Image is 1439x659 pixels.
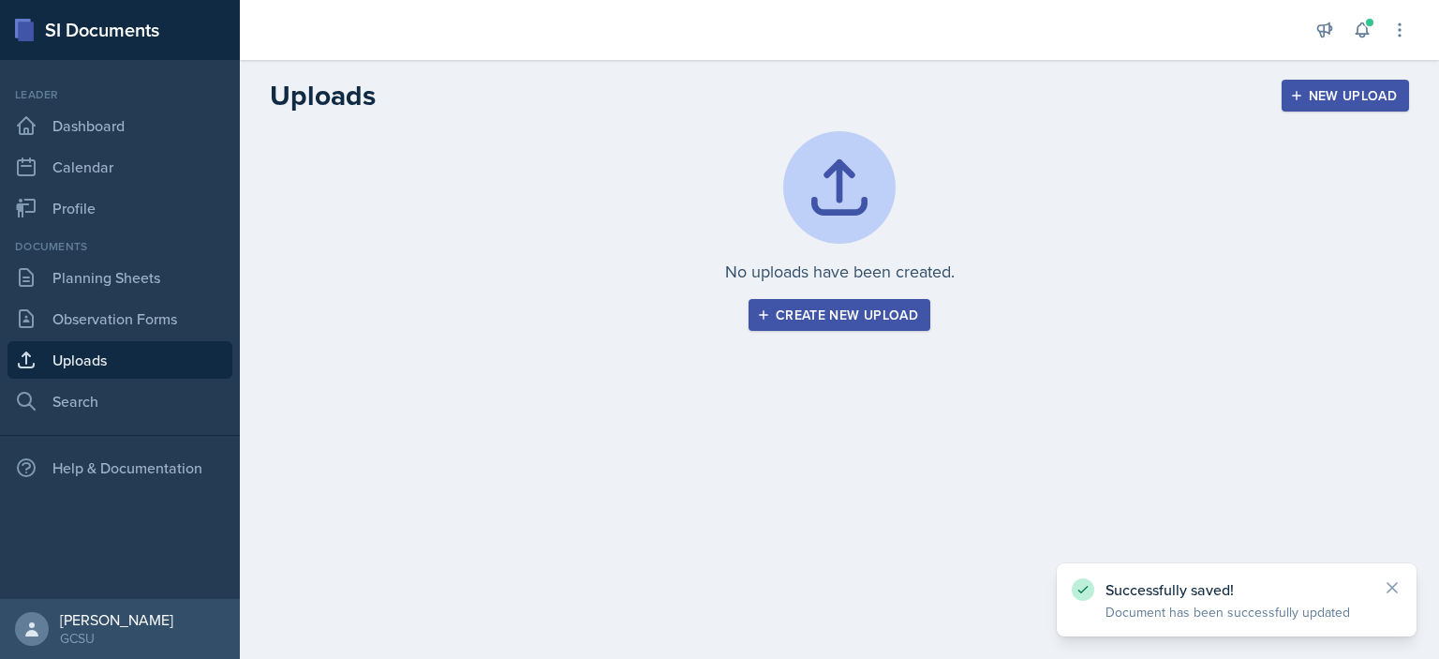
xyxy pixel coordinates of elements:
a: Profile [7,189,232,227]
h2: Uploads [270,79,376,112]
div: Leader [7,86,232,103]
div: Create new upload [761,307,918,322]
p: Successfully saved! [1105,580,1368,599]
a: Planning Sheets [7,259,232,296]
button: New Upload [1282,80,1410,112]
div: GCSU [60,629,173,648]
div: [PERSON_NAME] [60,610,173,629]
a: Search [7,382,232,420]
p: Document has been successfully updated [1105,603,1368,622]
a: Calendar [7,148,232,186]
div: Help & Documentation [7,449,232,487]
div: Documents [7,238,232,255]
a: Dashboard [7,107,232,144]
div: New Upload [1294,88,1398,103]
button: Create new upload [749,299,930,331]
p: No uploads have been created. [725,259,955,284]
a: Observation Forms [7,300,232,337]
a: Uploads [7,341,232,379]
